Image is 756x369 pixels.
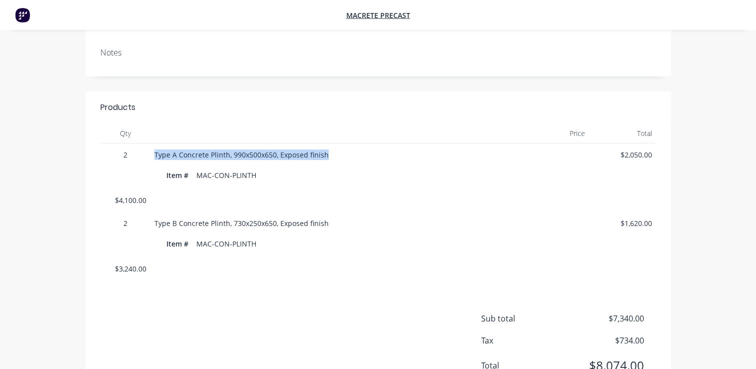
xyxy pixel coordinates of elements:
[100,48,656,57] div: Notes
[104,218,146,228] span: 2
[104,195,146,205] span: $4,100.00
[589,123,656,143] div: Total
[523,123,590,143] div: Price
[15,7,30,22] img: Factory
[166,168,192,182] div: Item #
[104,263,146,274] span: $3,240.00
[481,312,570,324] span: Sub total
[570,334,644,346] span: $734.00
[192,168,260,182] div: MAC-CON-PLINTH
[100,101,135,113] div: Products
[154,150,329,159] span: Type A Concrete Plinth, 990x500x650, Exposed finish
[154,218,329,228] span: Type B Concrete Plinth, 730x250x650, Exposed finish
[593,149,652,160] span: $2,050.00
[104,149,146,160] span: 2
[570,312,644,324] span: $7,340.00
[593,218,652,228] span: $1,620.00
[100,123,150,143] div: Qty
[166,236,192,251] div: Item #
[346,10,410,20] a: Macrete Precast
[192,236,260,251] div: MAC-CON-PLINTH
[481,334,570,346] span: Tax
